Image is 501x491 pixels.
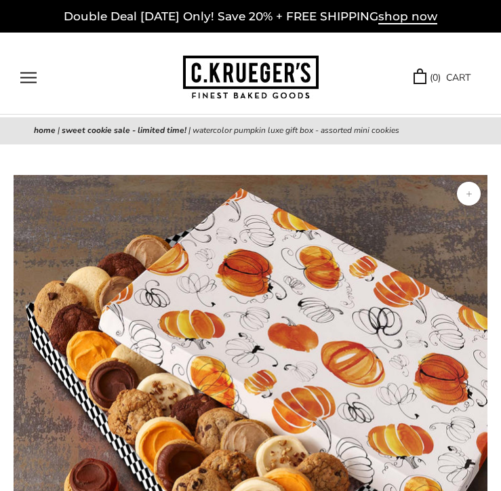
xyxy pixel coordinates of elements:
[378,9,437,24] span: shop now
[183,56,319,100] img: C.KRUEGER'S
[193,125,399,136] span: Watercolor Pumpkin Luxe Gift Box - Assorted Mini Cookies
[64,9,437,24] a: Double Deal [DATE] Only! Save 20% + FREE SHIPPINGshop now
[457,182,481,205] button: Zoom
[62,125,186,136] a: Sweet Cookie Sale - Limited Time!
[188,125,191,136] span: |
[414,70,470,85] a: (0) CART
[20,72,37,83] button: Open navigation
[34,125,56,136] a: Home
[34,124,467,138] nav: breadcrumbs
[58,125,60,136] span: |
